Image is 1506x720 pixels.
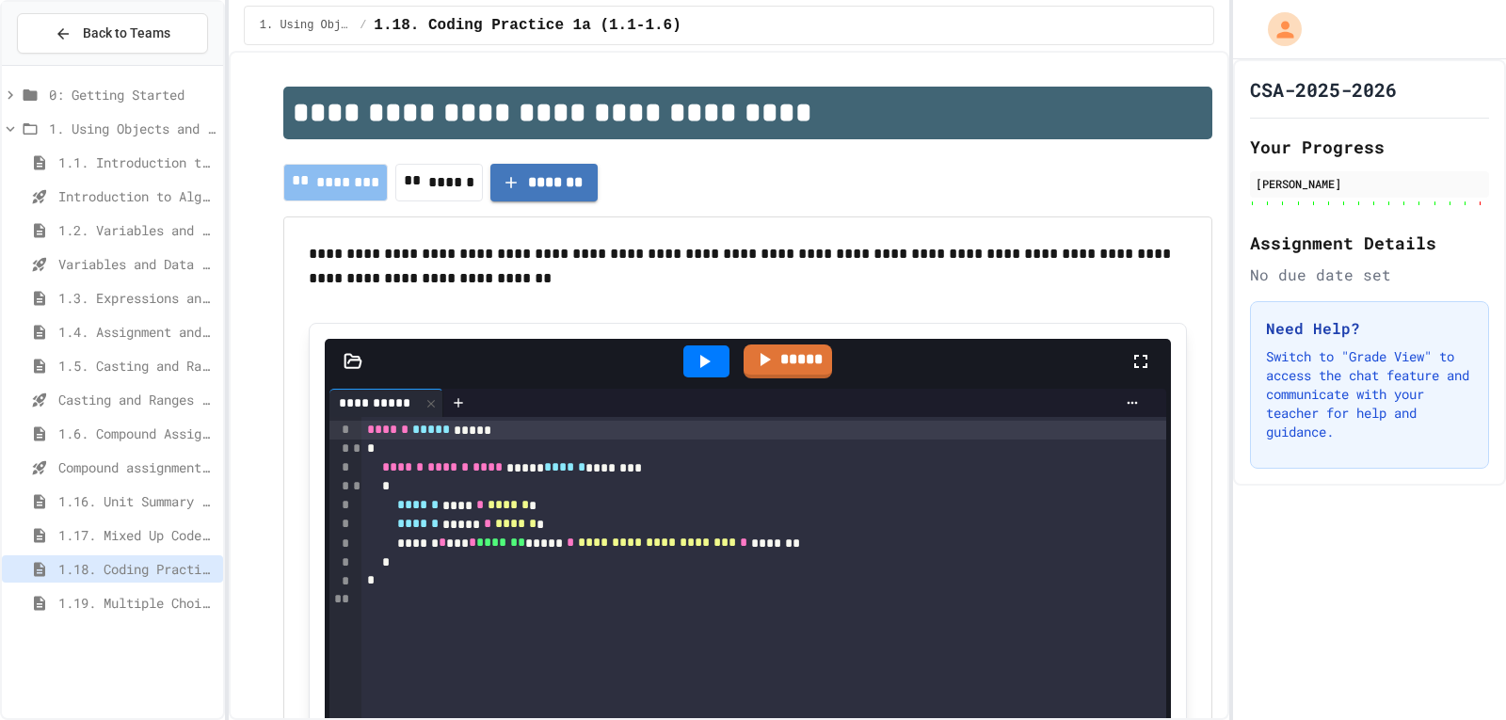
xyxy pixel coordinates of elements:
[58,457,216,477] span: Compound assignment operators - Quiz
[49,119,216,138] span: 1. Using Objects and Methods
[58,322,216,342] span: 1.4. Assignment and Input
[1266,347,1473,441] p: Switch to "Grade View" to access the chat feature and communicate with your teacher for help and ...
[360,18,366,33] span: /
[1250,76,1397,103] h1: CSA-2025-2026
[1266,317,1473,340] h3: Need Help?
[1250,230,1489,256] h2: Assignment Details
[58,525,216,545] span: 1.17. Mixed Up Code Practice 1.1-1.6
[58,424,216,443] span: 1.6. Compound Assignment Operators
[58,559,216,579] span: 1.18. Coding Practice 1a (1.1-1.6)
[58,356,216,376] span: 1.5. Casting and Ranges of Values
[17,13,208,54] button: Back to Teams
[1427,645,1487,701] iframe: chat widget
[374,14,681,37] span: 1.18. Coding Practice 1a (1.1-1.6)
[58,593,216,613] span: 1.19. Multiple Choice Exercises for Unit 1a (1.1-1.6)
[58,254,216,274] span: Variables and Data Types - Quiz
[58,220,216,240] span: 1.2. Variables and Data Types
[58,186,216,206] span: Introduction to Algorithms, Programming, and Compilers
[1256,175,1483,192] div: [PERSON_NAME]
[58,390,216,409] span: Casting and Ranges of variables - Quiz
[49,85,216,104] span: 0: Getting Started
[58,288,216,308] span: 1.3. Expressions and Output [New]
[260,18,352,33] span: 1. Using Objects and Methods
[1250,134,1489,160] h2: Your Progress
[1248,8,1306,51] div: My Account
[58,152,216,172] span: 1.1. Introduction to Algorithms, Programming, and Compilers
[58,491,216,511] span: 1.16. Unit Summary 1a (1.1-1.6)
[83,24,170,43] span: Back to Teams
[1250,264,1489,286] div: No due date set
